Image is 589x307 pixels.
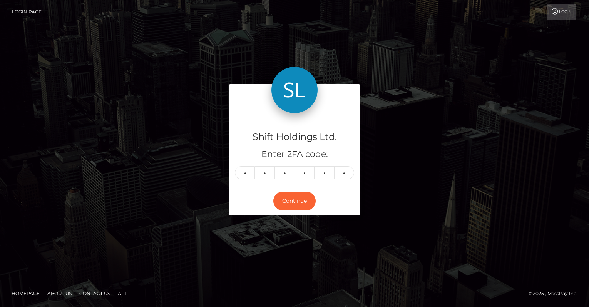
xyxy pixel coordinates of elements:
img: Shift Holdings Ltd. [271,67,318,113]
a: Login [547,4,576,20]
h4: Shift Holdings Ltd. [235,130,354,144]
h5: Enter 2FA code: [235,148,354,160]
a: About Us [44,287,75,299]
a: Login Page [12,4,42,20]
a: Homepage [8,287,43,299]
button: Continue [273,192,316,210]
a: Contact Us [76,287,113,299]
a: API [115,287,129,299]
div: © 2025 , MassPay Inc. [529,289,583,298]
